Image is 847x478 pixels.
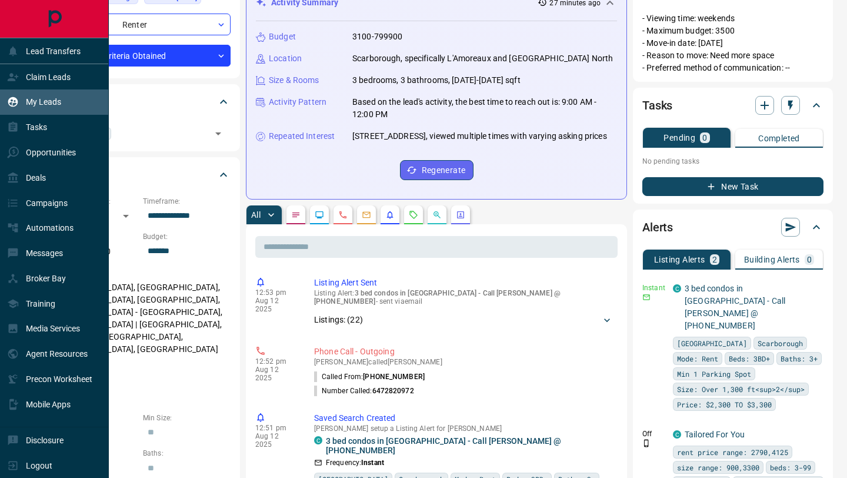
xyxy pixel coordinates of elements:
[642,429,666,439] p: Off
[326,457,384,468] p: Frequency:
[654,255,705,264] p: Listing Alerts
[702,134,707,142] p: 0
[781,353,818,364] span: Baths: 3+
[314,314,363,326] p: Listings: ( 22 )
[251,211,261,219] p: All
[642,283,666,293] p: Instant
[314,371,425,382] p: Called From:
[269,31,296,43] p: Budget
[677,353,718,364] span: Mode: Rent
[642,218,673,237] h2: Alerts
[143,448,231,459] p: Baths:
[314,436,322,444] div: condos.ca
[269,52,302,65] p: Location
[314,386,414,396] p: Number Called:
[255,366,296,382] p: Aug 12 2025
[49,377,231,388] p: Motivation:
[642,96,672,115] h2: Tasks
[642,177,823,196] button: New Task
[255,424,296,432] p: 12:51 pm
[673,430,681,439] div: condos.ca
[143,413,231,423] p: Min Size:
[409,210,418,220] svg: Requests
[352,74,521,87] p: 3 bedrooms, 3 bathrooms, [DATE]-[DATE] sqft
[352,52,613,65] p: Scarborough, specifically L'Amoreaux and [GEOGRAPHIC_DATA] North
[49,161,231,189] div: Criteria
[210,125,226,142] button: Open
[685,430,745,439] a: Tailored For You
[363,373,425,381] span: [PHONE_NUMBER]
[677,368,751,380] span: Min 1 Parking Spot
[314,412,613,424] p: Saved Search Created
[677,399,772,410] span: Price: $2,300 TO $3,300
[49,267,231,278] p: Areas Searched:
[770,462,811,473] span: beds: 3-99
[400,160,473,180] button: Regenerate
[456,210,465,220] svg: Agent Actions
[352,96,617,121] p: Based on the lead's activity, the best time to reach out is: 9:00 AM - 12:00 PM
[663,134,695,142] p: Pending
[49,45,231,67] div: Criteria Obtained
[361,459,384,467] strong: Instant
[712,255,717,264] p: 2
[255,288,296,297] p: 12:53 pm
[49,278,231,371] p: [GEOGRAPHIC_DATA], [GEOGRAPHIC_DATA], [GEOGRAPHIC_DATA], [GEOGRAPHIC_DATA], [GEOGRAPHIC_DATA] - [...
[758,337,803,349] span: Scarborough
[255,432,296,449] p: Aug 12 2025
[677,337,747,349] span: [GEOGRAPHIC_DATA]
[673,284,681,293] div: condos.ca
[729,353,770,364] span: Beds: 3BD+
[642,152,823,170] p: No pending tasks
[269,74,319,87] p: Size & Rooms
[352,31,402,43] p: 3100-799900
[758,134,800,142] p: Completed
[314,277,613,289] p: Listing Alert Sent
[685,284,785,330] a: 3 bed condos in [GEOGRAPHIC_DATA] - Call [PERSON_NAME] @ [PHONE_NUMBER]
[677,462,759,473] span: size range: 900,3300
[642,293,651,301] svg: Email
[314,309,613,331] div: Listings: (22)
[143,196,231,207] p: Timeframe:
[677,383,805,395] span: Size: Over 1,300 ft<sup>2</sup>
[677,446,788,458] span: rent price range: 2790,4125
[49,14,231,35] div: Renter
[338,210,348,220] svg: Calls
[255,297,296,313] p: Aug 12 2025
[314,358,613,366] p: [PERSON_NAME] called [PERSON_NAME]
[642,91,823,119] div: Tasks
[326,436,613,455] a: 3 bed condos in [GEOGRAPHIC_DATA] - Call [PERSON_NAME] @ [PHONE_NUMBER]
[314,424,613,433] p: [PERSON_NAME] setup a Listing Alert for [PERSON_NAME]
[143,231,231,242] p: Budget:
[807,255,812,264] p: 0
[314,289,613,306] p: Listing Alert : - sent via email
[291,210,301,220] svg: Notes
[385,210,395,220] svg: Listing Alerts
[744,255,800,264] p: Building Alerts
[315,210,324,220] svg: Lead Browsing Activity
[642,213,823,241] div: Alerts
[314,289,561,306] span: 3 bed condos in [GEOGRAPHIC_DATA] - Call [PERSON_NAME] @ [PHONE_NUMBER]
[372,387,414,395] span: 6472820972
[642,439,651,447] svg: Push Notification Only
[352,130,607,142] p: [STREET_ADDRESS], viewed multiple times with varying asking prices
[269,96,326,108] p: Activity Pattern
[49,88,231,116] div: Tags
[432,210,442,220] svg: Opportunities
[362,210,371,220] svg: Emails
[255,357,296,366] p: 12:52 pm
[269,130,335,142] p: Repeated Interest
[314,346,613,358] p: Phone Call - Outgoing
